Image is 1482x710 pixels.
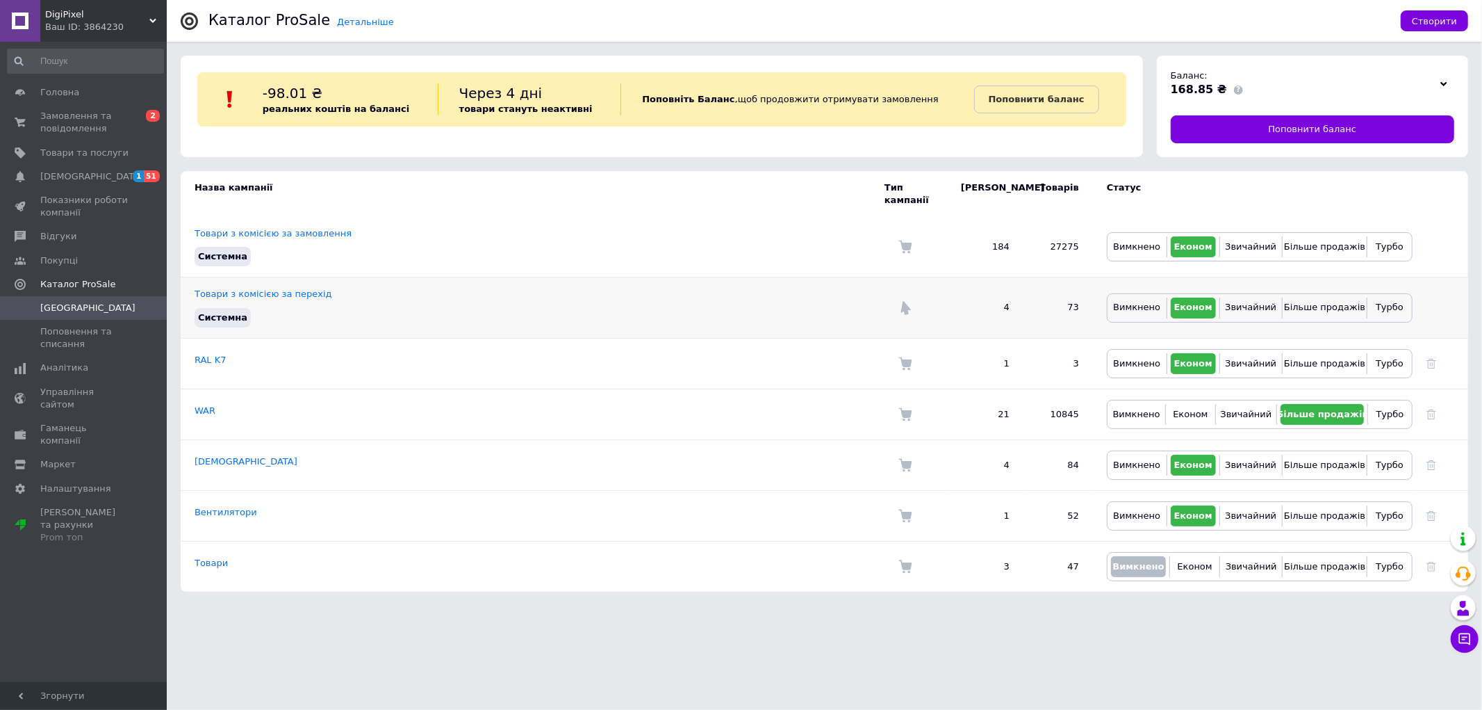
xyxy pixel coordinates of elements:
[1224,455,1278,476] button: Звичайний
[1224,506,1278,526] button: Звичайний
[1023,171,1093,217] td: Товарів
[1113,460,1160,470] span: Вимкнено
[898,357,912,371] img: Комісія за замовлення
[40,302,135,314] span: [GEOGRAPHIC_DATA]
[1224,236,1278,257] button: Звичайний
[1023,389,1093,439] td: 10845
[1174,510,1212,521] span: Економ
[1219,404,1274,425] button: Звичайний
[1174,556,1216,577] button: Економ
[1112,561,1164,572] span: Вимкнено
[40,362,88,374] span: Аналітика
[40,230,76,243] span: Відгуки
[1286,556,1363,577] button: Більше продажів
[195,558,228,568] a: Товари
[1174,460,1212,470] span: Економ
[1111,298,1163,318] button: Вимкнено
[1284,302,1365,312] span: Більше продажів
[1284,460,1365,470] span: Більше продажів
[1426,409,1436,419] a: Видалити
[1426,358,1436,369] a: Видалити
[459,104,593,114] b: товари стануть неактивні
[1268,123,1356,136] span: Поповнити баланс
[1426,561,1436,572] a: Видалити
[1371,298,1408,318] button: Турбо
[1286,236,1363,257] button: Більше продажів
[40,422,129,447] span: Гаманець компанії
[1225,460,1276,470] span: Звичайний
[1426,510,1436,521] a: Видалити
[40,483,111,495] span: Налаштування
[1284,561,1365,572] span: Більше продажів
[1113,358,1160,369] span: Вимкнено
[1111,353,1163,374] button: Вимкнено
[1113,241,1160,252] span: Вимкнено
[1376,409,1404,419] span: Турбо
[947,541,1023,592] td: 3
[1113,510,1160,521] span: Вимкнено
[947,217,1023,277] td: 184
[1376,510,1403,521] span: Турбо
[947,490,1023,541] td: 1
[40,86,79,99] span: Головна
[1113,409,1160,419] span: Вимкнено
[1224,353,1278,374] button: Звичайний
[898,301,912,315] img: Комісія за перехід
[337,17,394,27] a: Детальніше
[898,458,912,472] img: Комісія за замовлення
[1171,236,1216,257] button: Економ
[947,277,1023,338] td: 4
[1371,236,1408,257] button: Турбо
[1023,490,1093,541] td: 52
[1376,241,1403,252] span: Турбо
[1171,70,1208,81] span: Баланс:
[40,147,129,159] span: Товари та послуги
[1174,302,1212,312] span: Економ
[195,289,332,299] a: Товари з комісією за перехід
[208,13,330,28] div: Каталог ProSale
[989,94,1085,104] b: Поповнити баланс
[1371,353,1408,374] button: Турбо
[146,110,160,122] span: 2
[1284,241,1365,252] span: Більше продажів
[1225,302,1276,312] span: Звичайний
[1376,302,1403,312] span: Турбо
[1171,455,1216,476] button: Економ
[1412,16,1457,26] span: Створити
[1023,277,1093,338] td: 73
[144,170,160,182] span: 51
[1284,510,1365,521] span: Більше продажів
[1111,556,1166,577] button: Вимкнено
[1171,83,1227,96] span: 168.85 ₴
[1113,302,1160,312] span: Вимкнено
[7,49,164,74] input: Пошук
[642,94,734,104] b: Поповніть Баланс
[1225,358,1276,369] span: Звичайний
[45,8,149,21] span: DigiPixel
[1372,404,1408,425] button: Турбо
[195,228,352,239] a: Товари з комісією за замовлення
[1111,506,1163,526] button: Вимкнено
[133,170,144,182] span: 1
[1286,506,1363,526] button: Більше продажів
[1174,241,1212,252] span: Економ
[198,312,247,323] span: Системна
[1023,338,1093,389] td: 3
[1171,353,1216,374] button: Економ
[263,85,322,102] span: -98.01 ₴
[1174,358,1212,369] span: Економ
[1111,404,1162,425] button: Вимкнено
[1023,541,1093,592] td: 47
[1225,510,1276,521] span: Звичайний
[1451,625,1479,653] button: Чат з покупцем
[947,439,1023,490] td: 4
[45,21,167,33] div: Ваш ID: 3864230
[195,456,297,467] a: [DEMOGRAPHIC_DATA]
[1111,236,1163,257] button: Вимкнено
[1171,506,1216,526] button: Економ
[195,405,215,416] a: WAR
[1093,171,1413,217] td: Статус
[198,251,247,261] span: Системна
[1286,455,1363,476] button: Більше продажів
[40,170,143,183] span: [DEMOGRAPHIC_DATA]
